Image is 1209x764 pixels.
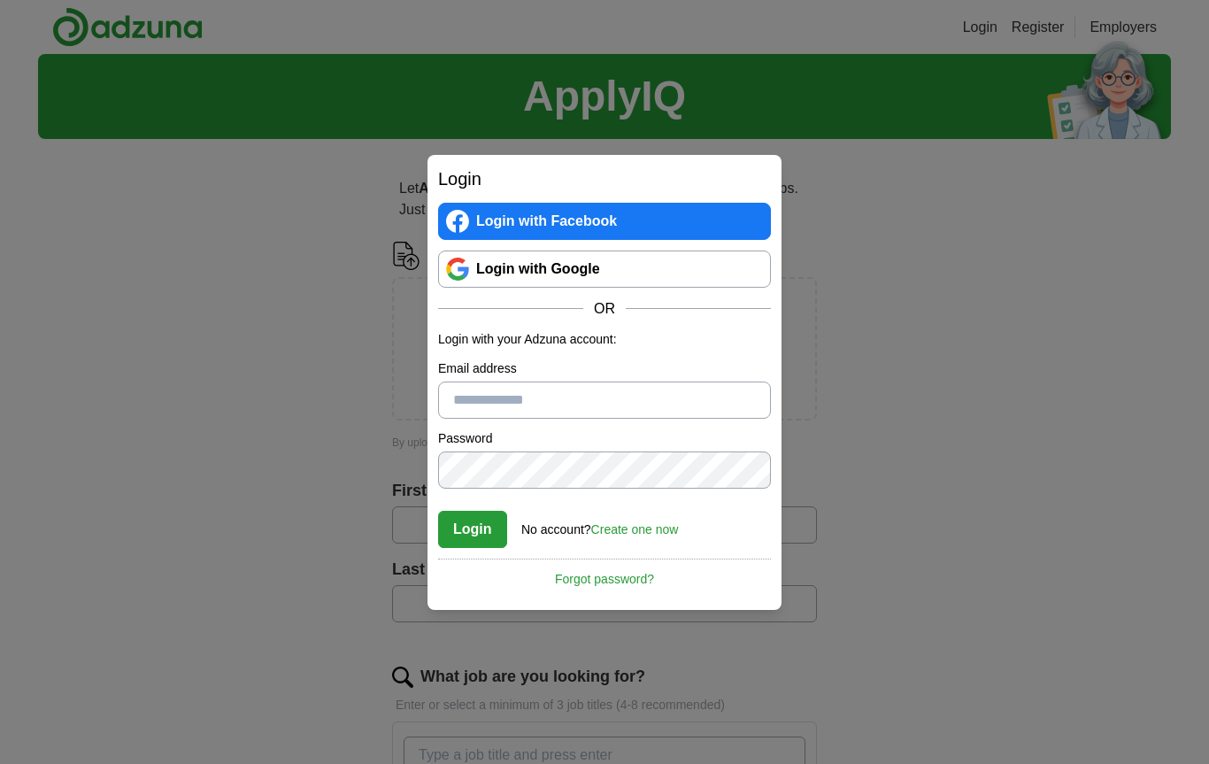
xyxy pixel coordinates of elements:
h2: Login [438,166,771,192]
a: Login with Facebook [438,203,771,240]
span: OR [583,298,626,320]
label: Email address [438,359,771,378]
a: Create one now [591,522,679,536]
button: Login [438,511,507,548]
label: Password [438,429,771,448]
div: No account? [521,510,678,539]
p: Login with your Adzuna account: [438,330,771,349]
a: Login with Google [438,251,771,288]
a: Forgot password? [438,559,771,589]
